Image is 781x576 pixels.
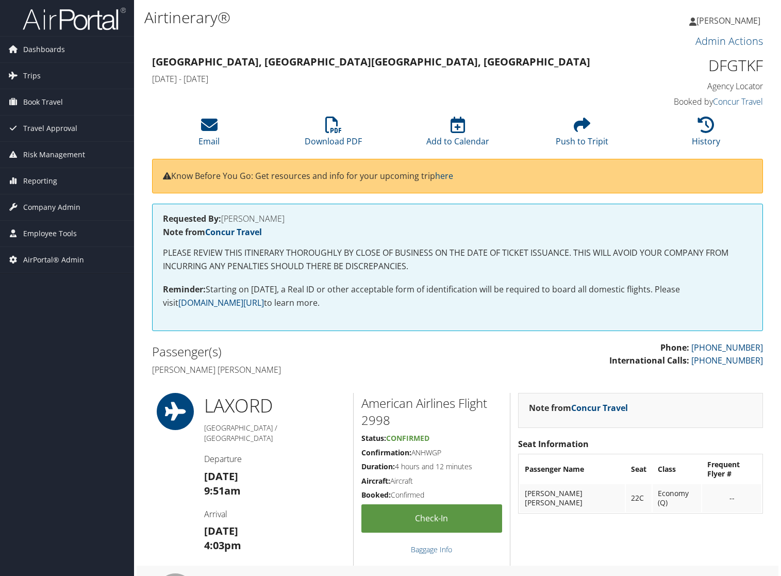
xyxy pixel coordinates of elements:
a: Baggage Info [411,545,452,554]
a: Download PDF [305,122,362,147]
th: Passenger Name [520,455,625,483]
h4: Booked by [622,96,763,107]
a: here [435,170,453,182]
strong: 9:51am [204,484,241,498]
td: Economy (Q) [653,484,701,512]
a: Concur Travel [713,96,763,107]
span: Employee Tools [23,221,77,246]
a: Email [198,122,220,147]
span: Confirmed [386,433,429,443]
span: [PERSON_NAME] [696,15,760,26]
strong: Seat Information [518,438,589,450]
span: Dashboards [23,37,65,62]
a: [PHONE_NUMBER] [691,342,763,353]
h4: Departure [204,453,345,465]
h2: American Airlines Flight 2998 [361,394,502,429]
a: Check-in [361,504,502,533]
h1: DFGTKF [622,55,763,76]
strong: Phone: [660,342,689,353]
a: Concur Travel [205,226,262,238]
strong: Note from [529,402,628,414]
span: Company Admin [23,194,80,220]
h1: Airtinerary® [144,7,562,28]
img: airportal-logo.png [23,7,126,31]
h4: [PERSON_NAME] [163,215,752,223]
td: [PERSON_NAME] [PERSON_NAME] [520,484,625,512]
strong: Note from [163,226,262,238]
span: Risk Management [23,142,85,168]
a: [PHONE_NUMBER] [691,355,763,366]
a: Admin Actions [695,34,763,48]
strong: Status: [361,433,386,443]
strong: [DATE] [204,524,238,538]
strong: Reminder: [163,284,206,295]
h4: Agency Locator [622,80,763,92]
span: AirPortal® Admin [23,247,84,273]
h4: [DATE] - [DATE] [152,73,606,85]
th: Class [653,455,701,483]
td: 22C [626,484,652,512]
th: Seat [626,455,652,483]
h4: [PERSON_NAME] [PERSON_NAME] [152,364,450,375]
h2: Passenger(s) [152,343,450,360]
a: Push to Tripit [556,122,608,147]
strong: [DATE] [204,469,238,483]
p: Know Before You Go: Get resources and info for your upcoming trip [163,170,752,183]
h5: Aircraft [361,476,502,486]
strong: 4:03pm [204,538,241,552]
strong: Duration: [361,462,395,471]
h5: ANHWGP [361,448,502,458]
h5: Confirmed [361,490,502,500]
a: Concur Travel [571,402,628,414]
span: Book Travel [23,89,63,115]
div: -- [707,493,756,503]
strong: Requested By: [163,213,221,224]
a: Add to Calendar [426,122,489,147]
p: Starting on [DATE], a Real ID or other acceptable form of identification will be required to boar... [163,283,752,309]
span: Reporting [23,168,57,194]
strong: Booked: [361,490,391,500]
strong: Aircraft: [361,476,390,486]
th: Frequent Flyer # [702,455,761,483]
strong: International Calls: [609,355,689,366]
strong: Confirmation: [361,448,411,457]
h5: [GEOGRAPHIC_DATA] / [GEOGRAPHIC_DATA] [204,423,345,443]
span: Travel Approval [23,116,77,141]
span: Trips [23,63,41,89]
p: PLEASE REVIEW THIS ITINERARY THOROUGHLY BY CLOSE OF BUSINESS ON THE DATE OF TICKET ISSUANCE. THIS... [163,246,752,273]
h5: 4 hours and 12 minutes [361,462,502,472]
a: [PERSON_NAME] [689,5,771,36]
a: History [692,122,720,147]
h1: LAX ORD [204,393,345,419]
a: [DOMAIN_NAME][URL] [178,297,264,308]
strong: [GEOGRAPHIC_DATA], [GEOGRAPHIC_DATA] [GEOGRAPHIC_DATA], [GEOGRAPHIC_DATA] [152,55,590,69]
h4: Arrival [204,508,345,520]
